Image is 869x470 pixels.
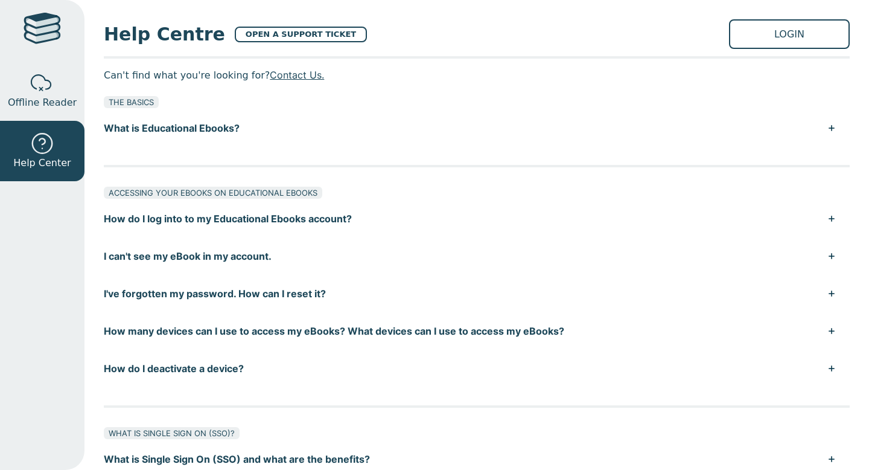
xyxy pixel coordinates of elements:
[104,96,159,108] div: THE BASICS
[8,95,77,110] span: Offline Reader
[104,350,850,387] button: How do I deactivate a device?
[104,200,850,237] button: How do I log into to my Educational Ebooks account?
[104,109,850,147] button: What is Educational Ebooks?
[104,187,322,199] div: ACCESSING YOUR EBOOKS ON EDUCATIONAL EBOOKS
[104,427,240,439] div: WHAT IS SINGLE SIGN ON (SSO)?
[235,27,367,42] a: OPEN A SUPPORT TICKET
[729,19,850,49] a: LOGIN
[104,312,850,350] button: How many devices can I use to access my eBooks? What devices can I use to access my eBooks?
[104,237,850,275] button: I can't see my eBook in my account.
[13,156,71,170] span: Help Center
[104,21,225,48] span: Help Centre
[104,275,850,312] button: I've forgotten my password. How can I reset it?
[270,69,324,81] a: Contact Us.
[104,66,850,84] p: Can't find what you're looking for?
